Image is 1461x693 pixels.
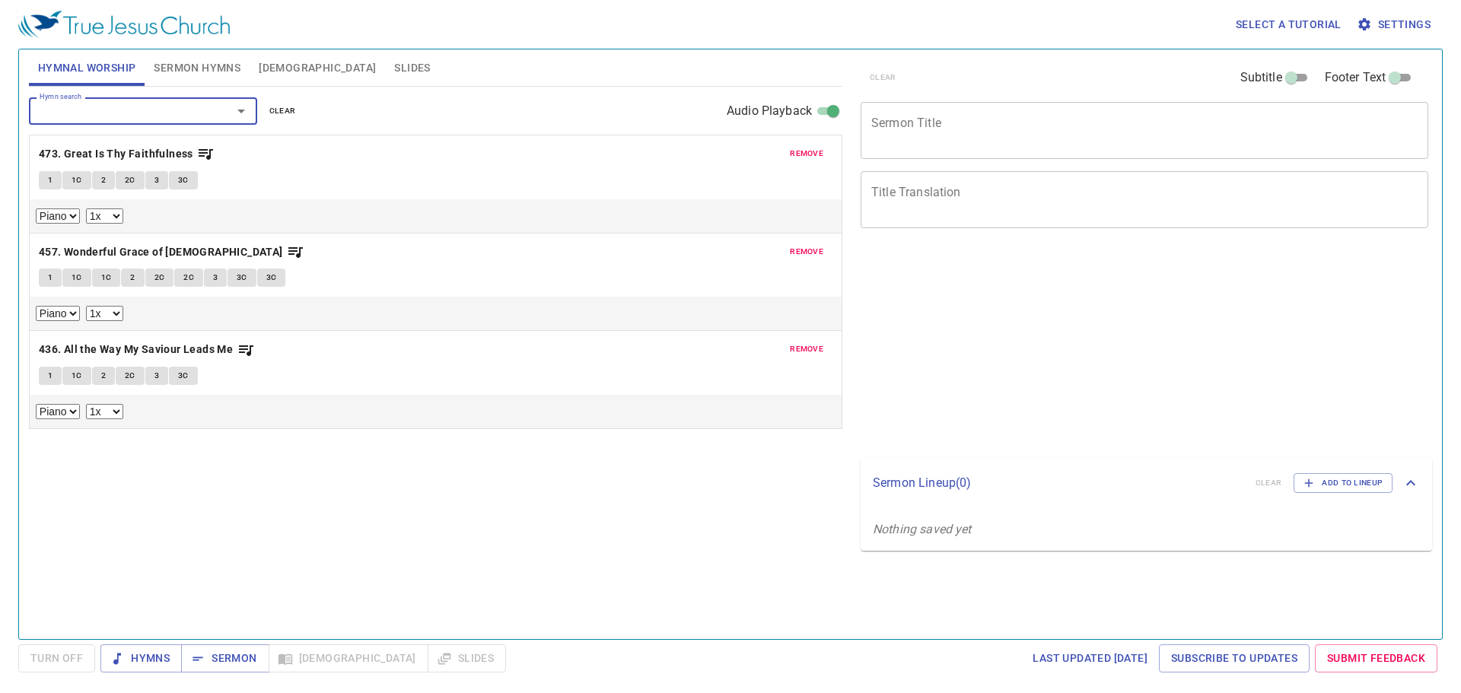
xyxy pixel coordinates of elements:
button: 1C [62,367,91,385]
a: Submit Feedback [1315,644,1437,672]
button: 1C [62,269,91,287]
button: Settings [1354,11,1437,39]
select: Playback Rate [86,306,123,321]
span: 2C [154,271,165,285]
span: 2 [130,271,135,285]
button: remove [781,243,832,261]
span: Add to Lineup [1303,476,1383,490]
span: 2 [101,173,106,187]
span: 1C [72,173,82,187]
b: 457. Wonderful Grace of [DEMOGRAPHIC_DATA] [39,243,283,262]
iframe: from-child [855,244,1316,452]
span: [DEMOGRAPHIC_DATA] [259,59,376,78]
button: 2C [145,269,174,287]
b: 473. Great Is Thy Faithfulness [39,145,193,164]
span: 3 [154,369,159,383]
button: remove [781,145,832,163]
select: Select Track [36,404,80,419]
span: Audio Playback [727,102,812,120]
select: Playback Rate [86,208,123,224]
span: 3C [266,271,277,285]
span: 2C [125,369,135,383]
span: Hymnal Worship [38,59,136,78]
button: 2 [92,367,115,385]
span: 1C [101,271,112,285]
button: 3C [257,269,286,287]
span: remove [790,147,823,161]
button: 2C [116,367,145,385]
button: 3 [145,367,168,385]
a: Subscribe to Updates [1159,644,1310,672]
button: 473. Great Is Thy Faithfulness [39,145,215,164]
button: remove [781,340,832,358]
span: Sermon Hymns [154,59,240,78]
button: 3 [145,171,168,189]
span: 1C [72,369,82,383]
span: 1 [48,369,53,383]
span: Subtitle [1240,68,1282,87]
span: Hymns [113,649,170,668]
span: 1 [48,173,53,187]
span: 3C [237,271,247,285]
button: 2 [121,269,144,287]
span: Footer Text [1325,68,1386,87]
span: Slides [394,59,430,78]
button: 3C [169,171,198,189]
span: 1C [72,271,82,285]
span: Sermon [193,649,256,668]
button: Add to Lineup [1294,473,1393,493]
div: Sermon Lineup(0)clearAdd to Lineup [861,458,1432,508]
span: Settings [1360,15,1431,34]
b: 436. All the Way My Saviour Leads Me [39,340,233,359]
button: Open [231,100,252,122]
button: 3C [228,269,256,287]
span: 2C [125,173,135,187]
button: 1C [92,269,121,287]
button: Select a tutorial [1230,11,1348,39]
a: Last updated [DATE] [1027,644,1154,672]
span: remove [790,245,823,259]
select: Select Track [36,306,80,321]
span: remove [790,342,823,356]
button: 1 [39,269,62,287]
span: 2 [101,369,106,383]
button: 2C [174,269,203,287]
span: Submit Feedback [1327,649,1425,668]
span: clear [269,104,296,118]
button: 3C [169,367,198,385]
select: Playback Rate [86,404,123,419]
button: clear [260,102,305,120]
button: 3 [204,269,227,287]
select: Select Track [36,208,80,224]
button: 436. All the Way My Saviour Leads Me [39,340,255,359]
button: Hymns [100,644,182,672]
span: 3C [178,173,189,187]
button: 1 [39,171,62,189]
span: 2C [183,271,194,285]
i: Nothing saved yet [873,522,972,536]
span: 3 [154,173,159,187]
button: 2C [116,171,145,189]
span: Last updated [DATE] [1033,649,1147,668]
img: True Jesus Church [18,11,230,38]
span: 3C [178,369,189,383]
span: 1 [48,271,53,285]
span: Select a tutorial [1236,15,1342,34]
span: Subscribe to Updates [1171,649,1297,668]
span: 3 [213,271,218,285]
button: Sermon [181,644,269,672]
button: 2 [92,171,115,189]
button: 457. Wonderful Grace of [DEMOGRAPHIC_DATA] [39,243,304,262]
p: Sermon Lineup ( 0 ) [873,474,1243,492]
button: 1C [62,171,91,189]
button: 1 [39,367,62,385]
